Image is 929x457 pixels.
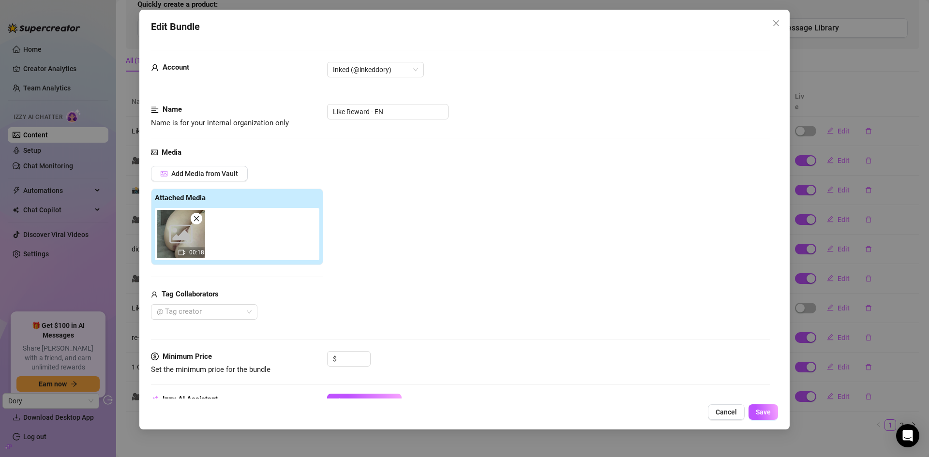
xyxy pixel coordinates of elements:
span: Set the minimum price for the bundle [151,365,270,374]
strong: Izzy AI Assistant [163,395,218,403]
input: Enter a name [327,104,449,119]
button: Describe with AI [327,394,402,409]
span: user [151,62,159,74]
span: Save [756,408,771,416]
span: align-left [151,104,159,116]
span: close [772,19,780,27]
button: Save [749,404,778,420]
strong: Name [163,105,182,114]
div: 00:18 [157,210,205,258]
button: Close [768,15,784,31]
span: 00:18 [189,249,204,256]
button: Add Media from Vault [151,166,248,181]
strong: Tag Collaborators [162,290,219,298]
span: Name is for your internal organization only [151,118,289,127]
span: Add Media from Vault [171,170,238,177]
span: close [193,215,200,222]
span: Inked (@inkeddory) [333,62,418,77]
strong: Attached Media [155,193,206,202]
span: Close [768,19,784,27]
span: Describe with AI [345,398,394,405]
div: Open Intercom Messenger [896,424,919,447]
span: user [151,289,158,300]
span: Cancel [716,408,737,416]
span: picture [151,147,158,159]
span: Edit Bundle [151,19,200,34]
span: dollar [151,351,159,363]
strong: Minimum Price [163,352,212,361]
strong: Media [162,148,181,157]
strong: Account [163,63,189,72]
span: picture [161,170,167,177]
button: Cancel [708,404,745,420]
span: video-camera [179,249,185,256]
